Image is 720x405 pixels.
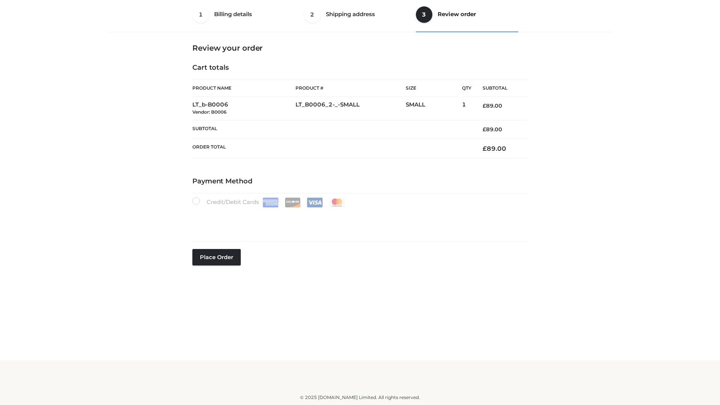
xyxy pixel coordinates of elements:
label: Credit/Debit Cards [192,197,346,207]
h4: Cart totals [192,64,528,72]
img: Visa [307,198,323,207]
td: 1 [462,97,471,120]
th: Qty [462,79,471,97]
h4: Payment Method [192,177,528,186]
td: LT_B0006_2-_-SMALL [295,97,406,120]
th: Product # [295,79,406,97]
bdi: 89.00 [483,145,506,152]
div: © 2025 [DOMAIN_NAME] Limited. All rights reserved. [111,394,609,401]
td: LT_b-B0006 [192,97,295,120]
img: Amex [262,198,279,207]
td: SMALL [406,97,462,120]
th: Subtotal [471,80,528,97]
small: Vendor: B0006 [192,109,226,115]
bdi: 89.00 [483,102,502,109]
span: £ [483,145,487,152]
span: £ [483,102,486,109]
th: Subtotal [192,120,471,138]
th: Order Total [192,139,471,159]
h3: Review your order [192,43,528,52]
th: Size [406,80,458,97]
bdi: 89.00 [483,126,502,133]
img: Discover [285,198,301,207]
span: £ [483,126,486,133]
iframe: Secure payment input frame [191,206,526,233]
img: Mastercard [329,198,345,207]
th: Product Name [192,79,295,97]
button: Place order [192,249,241,265]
